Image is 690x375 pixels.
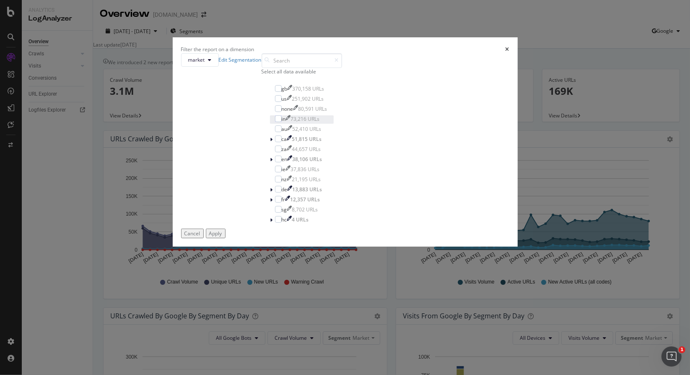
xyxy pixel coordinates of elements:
div: Apply [209,230,222,237]
div: ca [282,135,287,143]
div: 12,357 URLs [291,196,320,203]
div: 13,883 URLs [293,186,322,193]
div: 73,216 URLs [291,115,320,122]
div: ie [282,166,286,173]
div: nz [282,176,287,183]
div: 38,106 URLs [293,156,322,163]
div: us [282,95,287,102]
div: 51,815 URLs [292,135,322,143]
div: times [506,46,509,53]
div: 37,836 URLs [291,166,320,173]
button: market [181,53,219,67]
a: Edit Segmentation [219,56,262,63]
div: 52,410 URLs [293,125,322,133]
div: za [282,146,287,153]
div: Filter the report on a dimension [181,46,254,53]
div: 8,702 URLs [292,206,318,213]
div: gb [282,85,288,92]
div: fr [282,196,285,203]
span: market [188,56,205,63]
button: Cancel [181,229,204,238]
div: in [282,115,286,122]
div: de [282,186,288,193]
div: au [282,125,288,133]
div: sg [282,206,287,213]
div: modal [173,37,518,246]
iframe: Intercom live chat [661,346,682,367]
div: hc [282,216,287,223]
div: 80,591 URLs [298,105,327,112]
div: 251,902 URLs [292,95,324,102]
div: 21,195 URLs [292,176,321,183]
div: 44,657 URLs [292,146,321,153]
div: Cancel [184,230,200,237]
div: en [282,156,288,163]
div: 4 URLs [292,216,309,223]
span: 1 [679,346,685,353]
div: none [282,105,293,112]
input: Search [262,53,342,68]
div: 370,158 URLs [293,85,324,92]
div: Select all data available [262,68,342,75]
button: Apply [206,229,226,238]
